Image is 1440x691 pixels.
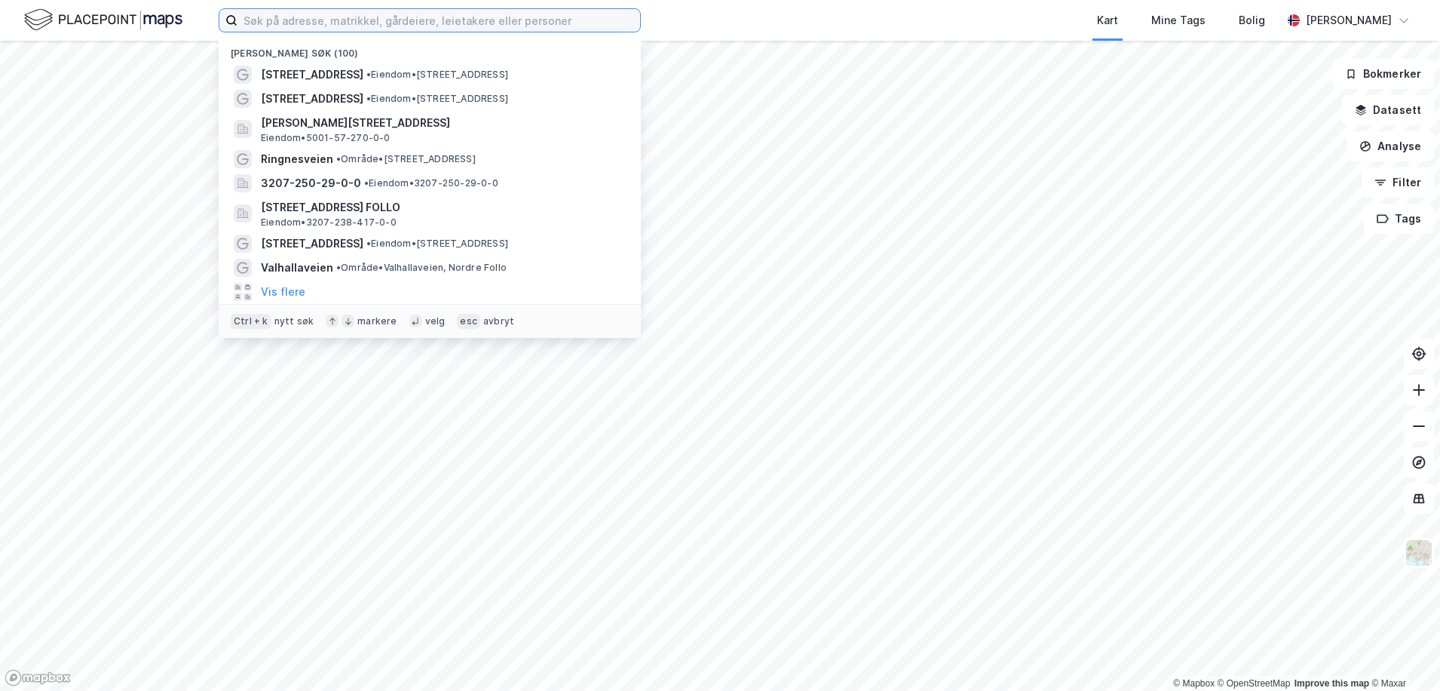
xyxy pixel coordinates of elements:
span: 3207-250-29-0-0 [261,174,361,192]
div: Bolig [1239,11,1265,29]
span: [STREET_ADDRESS] [261,90,363,108]
button: Tags [1364,204,1434,234]
button: Vis flere [261,283,305,301]
div: Ctrl + k [231,314,271,329]
span: Eiendom • [STREET_ADDRESS] [366,93,508,105]
span: Valhallaveien [261,259,333,277]
button: Filter [1362,167,1434,198]
button: Analyse [1347,131,1434,161]
span: [PERSON_NAME][STREET_ADDRESS] [261,114,623,132]
a: Mapbox [1173,678,1215,689]
span: • [336,153,341,164]
span: [STREET_ADDRESS] [261,66,363,84]
img: logo.f888ab2527a4732fd821a326f86c7f29.svg [24,7,182,33]
span: • [366,93,371,104]
span: Eiendom • [STREET_ADDRESS] [366,238,508,250]
span: • [364,177,369,189]
iframe: Chat Widget [1365,619,1440,691]
button: Datasett [1342,95,1434,125]
span: Eiendom • 5001-57-270-0-0 [261,132,391,144]
div: nytt søk [274,315,314,327]
span: [STREET_ADDRESS] FOLLO [261,198,623,217]
span: [STREET_ADDRESS] [261,235,363,253]
a: Mapbox homepage [5,669,71,686]
span: • [366,238,371,249]
button: Bokmerker [1332,59,1434,89]
div: Mine Tags [1151,11,1206,29]
div: avbryt [483,315,514,327]
span: Eiendom • 3207-250-29-0-0 [364,177,498,189]
div: Kart [1097,11,1118,29]
span: • [336,262,341,273]
div: markere [357,315,397,327]
div: [PERSON_NAME] [1306,11,1392,29]
span: Eiendom • 3207-238-417-0-0 [261,217,397,229]
a: Improve this map [1294,678,1369,689]
img: Z [1405,539,1433,567]
div: esc [457,314,480,329]
div: [PERSON_NAME] søk (100) [219,35,641,63]
a: OpenStreetMap [1218,678,1291,689]
input: Søk på adresse, matrikkel, gårdeiere, leietakere eller personer [237,9,640,32]
span: Område • [STREET_ADDRESS] [336,153,476,165]
span: Eiendom • [STREET_ADDRESS] [366,69,508,81]
span: Ringnesveien [261,150,333,168]
span: Område • Valhallaveien, Nordre Follo [336,262,507,274]
div: velg [425,315,446,327]
span: • [366,69,371,80]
